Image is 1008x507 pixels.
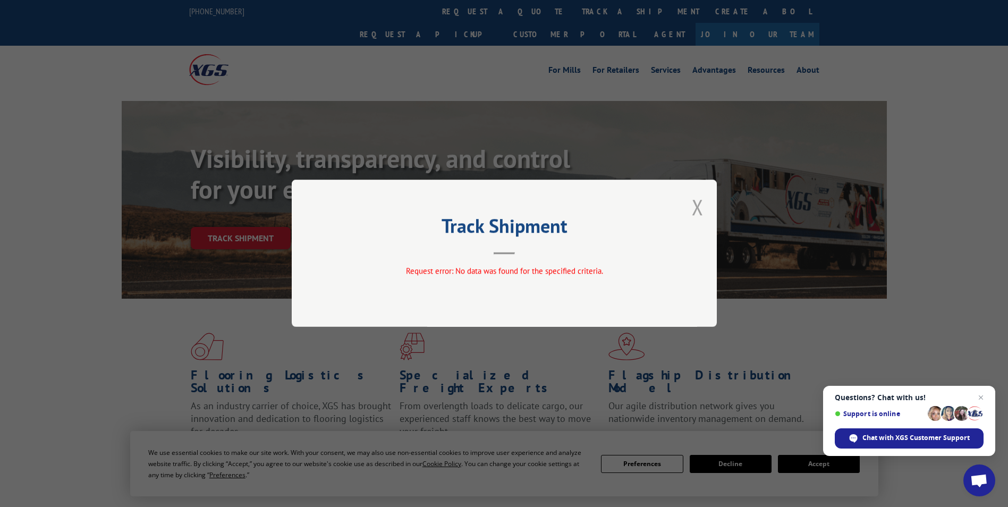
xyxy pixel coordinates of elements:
[963,464,995,496] div: Open chat
[975,391,987,404] span: Close chat
[835,410,924,418] span: Support is online
[862,433,970,443] span: Chat with XGS Customer Support
[345,218,664,239] h2: Track Shipment
[835,393,984,402] span: Questions? Chat with us!
[405,266,603,276] span: Request error: No data was found for the specified criteria.
[835,428,984,449] div: Chat with XGS Customer Support
[692,193,704,221] button: Close modal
